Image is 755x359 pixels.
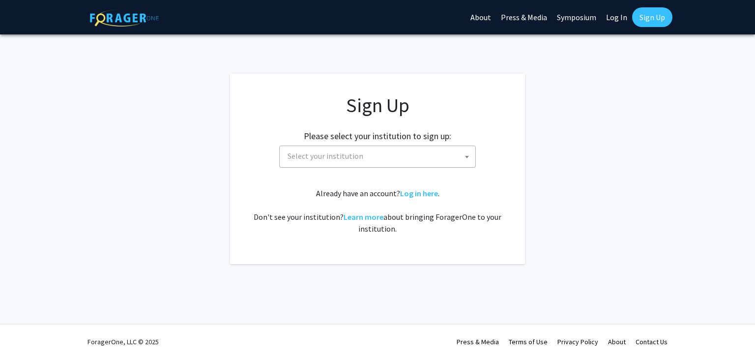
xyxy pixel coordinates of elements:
div: Already have an account? . Don't see your institution? about bringing ForagerOne to your institut... [250,187,505,235]
a: Sign Up [632,7,672,27]
a: Terms of Use [509,337,548,346]
a: Privacy Policy [557,337,598,346]
h2: Please select your institution to sign up: [304,131,451,142]
a: About [608,337,626,346]
a: Contact Us [636,337,668,346]
img: ForagerOne Logo [90,9,159,27]
a: Log in here [400,188,438,198]
div: ForagerOne, LLC © 2025 [87,325,159,359]
span: Select your institution [284,146,475,166]
span: Select your institution [288,151,363,161]
h1: Sign Up [250,93,505,117]
a: Press & Media [457,337,499,346]
span: Select your institution [279,146,476,168]
a: Learn more about bringing ForagerOne to your institution [344,212,383,222]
